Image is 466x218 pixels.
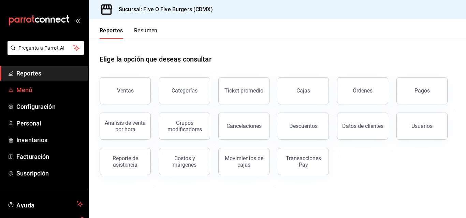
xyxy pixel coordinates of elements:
div: Descuentos [289,123,318,129]
div: Ticket promedio [224,87,263,94]
div: Ventas [117,87,134,94]
div: Cajas [296,87,310,95]
span: Configuración [16,102,83,111]
span: Ayuda [16,200,74,208]
span: Suscripción [16,169,83,178]
button: Ticket promedio [218,77,270,104]
div: Categorías [172,87,198,94]
button: Reportes [100,27,123,39]
h1: Elige la opción que deseas consultar [100,54,212,64]
button: Categorías [159,77,210,104]
a: Pregunta a Parrot AI [5,49,84,56]
div: Movimientos de cajas [223,155,265,168]
span: Personal [16,119,83,128]
button: Movimientos de cajas [218,148,270,175]
span: Facturación [16,152,83,161]
button: Reporte de asistencia [100,148,151,175]
div: Transacciones Pay [282,155,324,168]
button: Costos y márgenes [159,148,210,175]
button: Cancelaciones [218,113,270,140]
button: Pagos [396,77,448,104]
button: open_drawer_menu [75,18,81,23]
button: Órdenes [337,77,388,104]
span: Menú [16,85,83,95]
div: Datos de clientes [342,123,383,129]
div: Órdenes [353,87,373,94]
a: Cajas [278,77,329,104]
div: Pagos [414,87,430,94]
div: Usuarios [411,123,433,129]
button: Transacciones Pay [278,148,329,175]
span: Inventarios [16,135,83,145]
button: Datos de clientes [337,113,388,140]
button: Descuentos [278,113,329,140]
button: Grupos modificadores [159,113,210,140]
button: Resumen [134,27,158,39]
button: Usuarios [396,113,448,140]
div: navigation tabs [100,27,158,39]
div: Análisis de venta por hora [104,120,146,133]
div: Costos y márgenes [163,155,206,168]
div: Grupos modificadores [163,120,206,133]
h3: Sucursal: Five O Five Burgers (CDMX) [113,5,213,14]
div: Reporte de asistencia [104,155,146,168]
span: Reportes [16,69,83,78]
span: Pregunta a Parrot AI [18,45,73,52]
button: Ventas [100,77,151,104]
div: Cancelaciones [227,123,262,129]
button: Análisis de venta por hora [100,113,151,140]
button: Pregunta a Parrot AI [8,41,84,55]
